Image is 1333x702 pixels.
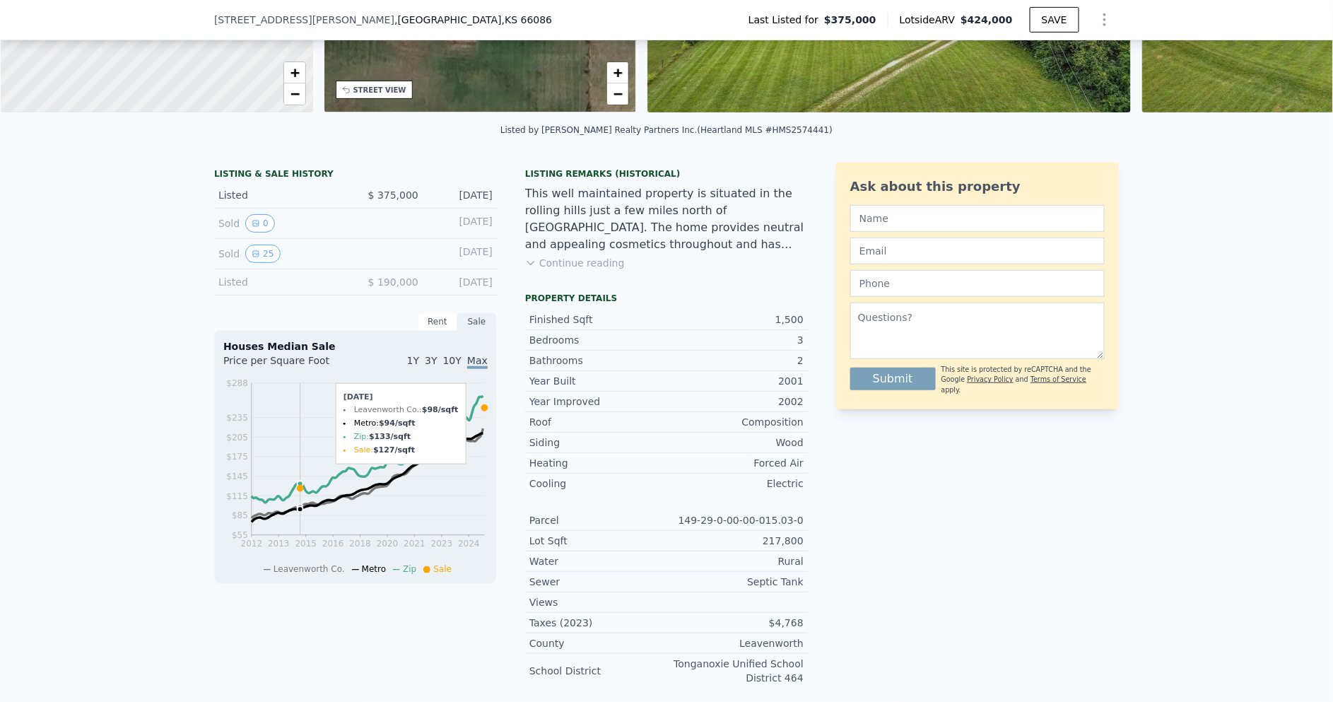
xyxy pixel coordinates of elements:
[430,214,493,233] div: [DATE]
[226,452,248,462] tspan: $175
[403,564,416,574] span: Zip
[500,125,833,135] div: Listed by [PERSON_NAME] Realty Partners Inc. (Heartland MLS #HMS2574441)
[433,564,452,574] span: Sale
[850,270,1105,297] input: Phone
[425,355,437,366] span: 3Y
[525,185,808,253] div: This well maintained property is situated in the rolling hills just a few miles north of [GEOGRAP...
[350,539,372,549] tspan: 2018
[850,177,1105,197] div: Ask about this property
[941,365,1105,395] div: This site is protected by reCAPTCHA and the Google and apply.
[502,14,553,25] span: , KS 66086
[226,378,248,388] tspan: $288
[290,85,299,103] span: −
[529,353,666,368] div: Bathrooms
[850,238,1105,264] input: Email
[245,214,275,233] button: View historical data
[529,435,666,450] div: Siding
[529,456,666,470] div: Heating
[290,64,299,81] span: +
[613,85,623,103] span: −
[1030,7,1079,33] button: SAVE
[418,312,457,331] div: Rent
[430,188,493,202] div: [DATE]
[607,83,628,105] a: Zoom out
[404,539,426,549] tspan: 2021
[226,413,248,423] tspan: $235
[613,64,623,81] span: +
[430,245,493,263] div: [DATE]
[214,13,394,27] span: [STREET_ADDRESS][PERSON_NAME]
[362,564,386,574] span: Metro
[295,539,317,549] tspan: 2015
[961,14,1013,25] span: $424,000
[431,539,453,549] tspan: 2023
[529,374,666,388] div: Year Built
[968,375,1014,383] a: Privacy Policy
[430,275,493,289] div: [DATE]
[232,531,248,541] tspan: $55
[223,353,356,376] div: Price per Square Foot
[529,636,666,650] div: County
[529,664,666,678] div: School District
[824,13,876,27] span: $375,000
[226,433,248,443] tspan: $205
[529,616,666,630] div: Taxes (2023)
[458,539,480,549] tspan: 2024
[529,513,666,527] div: Parcel
[268,539,290,549] tspan: 2013
[284,83,305,105] a: Zoom out
[666,353,804,368] div: 2
[666,312,804,327] div: 1,500
[666,616,804,630] div: $4,768
[666,575,804,589] div: Septic Tank
[218,275,344,289] div: Listed
[529,575,666,589] div: Sewer
[666,476,804,491] div: Electric
[666,534,804,548] div: 217,800
[226,491,248,501] tspan: $115
[666,657,804,685] div: Tonganoxie Unified School District 464
[666,394,804,409] div: 2002
[368,189,418,201] span: $ 375,000
[748,13,824,27] span: Last Listed for
[443,355,462,366] span: 10Y
[529,554,666,568] div: Water
[529,476,666,491] div: Cooling
[223,339,488,353] div: Houses Median Sale
[666,636,804,650] div: Leavenworth
[666,554,804,568] div: Rural
[529,394,666,409] div: Year Improved
[218,214,344,233] div: Sold
[850,205,1105,232] input: Name
[666,513,804,527] div: 149-29-0-00-00-015.03-0
[284,62,305,83] a: Zoom in
[218,245,344,263] div: Sold
[232,511,248,521] tspan: $85
[467,355,488,369] span: Max
[218,188,344,202] div: Listed
[529,312,666,327] div: Finished Sqft
[525,256,625,270] button: Continue reading
[666,456,804,470] div: Forced Air
[850,368,936,390] button: Submit
[529,534,666,548] div: Lot Sqft
[1091,6,1119,34] button: Show Options
[368,276,418,288] span: $ 190,000
[214,168,497,182] div: LISTING & SALE HISTORY
[666,435,804,450] div: Wood
[274,564,345,574] span: Leavenworth Co.
[322,539,344,549] tspan: 2016
[666,415,804,429] div: Composition
[353,85,406,95] div: STREET VIEW
[529,595,666,609] div: Views
[226,472,248,481] tspan: $145
[241,539,263,549] tspan: 2012
[529,333,666,347] div: Bedrooms
[666,374,804,388] div: 2001
[377,539,399,549] tspan: 2020
[666,333,804,347] div: 3
[245,245,280,263] button: View historical data
[394,13,552,27] span: , [GEOGRAPHIC_DATA]
[1030,375,1086,383] a: Terms of Service
[525,293,808,304] div: Property details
